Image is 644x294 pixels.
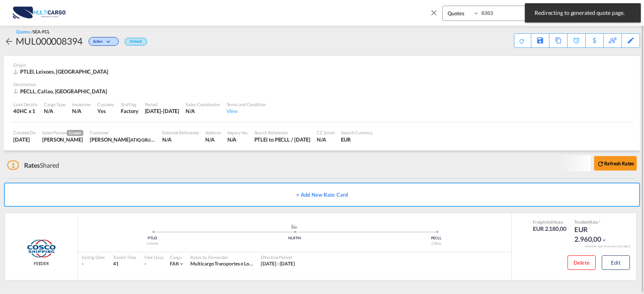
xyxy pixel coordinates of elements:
md-icon: icon-refresh [597,160,604,167]
img: 82db67801a5411eeacfdbd8acfa81e61.png [12,4,66,22]
div: Total Rate [574,219,615,225]
span: Subject to Remarks [598,220,601,224]
div: Created On [13,130,36,136]
button: + Add New Rate Card [4,183,640,207]
div: Michael Tello [90,136,156,143]
span: SEA-FCL [33,29,50,34]
md-icon: icon-chevron-down [105,40,114,44]
div: 30 Sep 2025 [145,107,180,115]
span: PTLEI, Leixoes, [GEOGRAPHIC_DATA] [20,68,108,75]
span: Creator [67,130,83,136]
div: Destination [13,81,631,87]
div: Save As Template [531,34,549,47]
div: NLRTM [223,236,365,241]
div: Cargo Type [44,101,66,107]
div: Load Details [13,101,37,107]
div: - [82,261,105,267]
div: Transit Time [113,254,136,260]
div: 41 [113,261,136,267]
div: Sales Person [42,130,83,136]
button: icon-refreshRefresh Rates [594,156,637,171]
span: Sell [547,220,554,224]
md-icon: icon-chevron-down [601,237,607,243]
div: Inquiry No. [227,130,248,136]
img: COSCO [26,238,56,259]
div: N/A [227,136,248,143]
div: N/A [72,107,81,115]
button: Delete [568,255,596,270]
span: Rates [24,161,40,169]
div: Callao [365,241,507,246]
div: Origin [13,62,631,68]
div: Change Status Here [83,35,121,47]
span: [DATE] - [DATE] [261,261,295,267]
div: Change Status Here [89,37,119,46]
div: PTLEI to PECLL / 9 Sep 2025 [254,136,311,143]
div: Period [145,101,180,107]
div: Cargo [170,254,185,260]
div: Quotes /SEA-FCL [16,29,50,35]
md-icon: assets/icons/custom/ship-fill.svg [289,224,299,228]
div: Sailing Date [82,254,105,260]
div: Search Currency [341,130,373,136]
b: Refresh Rates [604,160,634,167]
div: PECLL [365,236,507,241]
div: CC Email [317,130,334,136]
div: View [227,107,266,115]
div: 01 Sep 2025 - 30 Sep 2025 [261,261,295,267]
div: External Reference [162,130,199,136]
div: PTLEI [82,236,223,241]
div: Freight Rate [533,219,566,225]
div: 40HC x 1 [13,107,37,115]
div: Address [205,130,221,136]
div: Multicargo Transportes e Logistica [190,261,253,267]
div: PTLEI, Leixoes, Europe [13,68,110,75]
div: Factory Stuffing [121,107,138,115]
div: 11 Sep 2025 [13,136,36,143]
div: Effective Period [261,254,295,260]
span: Redirecting to generated quote page. [532,9,634,17]
div: EUR [341,136,373,143]
span: 1 [7,160,19,170]
span: ATIQ GRUPO LOGISTICO S.A.C. [130,136,192,143]
div: MUL000008394 [16,35,83,47]
md-icon: icon-arrow-left [4,37,14,46]
div: Shared [7,161,59,170]
div: Remark and Inclusion included [579,244,636,249]
div: PECLL, Callao, Americas [13,88,109,95]
span: icon-close [429,6,442,25]
span: Multicargo Transportes e Logistica [190,261,262,267]
div: N/A [44,107,66,115]
span: Sell [583,220,590,224]
div: EUR 2.960,00 [574,225,615,244]
div: Ricardo Santos [42,136,83,143]
div: icon-arrow-left [4,35,16,47]
div: Terms and Condition [227,101,266,107]
span: FEEDER [34,261,49,266]
div: Free Days [144,254,164,260]
div: Quote PDF is not available at this time [518,34,527,44]
div: Rates by Forwarder [190,254,253,260]
div: N/A [186,107,220,115]
div: Default [125,38,147,45]
div: Yes [97,107,114,115]
div: Search Reference [254,130,311,136]
div: Leixoes [82,241,223,246]
div: Customs [97,101,114,107]
div: Incoterms [72,101,91,107]
div: N/A [205,136,221,143]
md-icon: icon-close [429,8,438,17]
div: Sales Coordinator [186,101,220,107]
div: Stuffing [121,101,138,107]
div: N/A [162,136,199,143]
div: N/A [317,136,334,143]
md-icon: icon-chevron-down [179,261,184,267]
div: Customer [90,130,156,136]
md-icon: icon-refresh [518,37,525,44]
span: Active [93,39,105,47]
div: - [144,261,146,267]
span: FAK [170,261,179,267]
div: EUR 2.180,00 [533,225,566,233]
button: Edit [602,255,630,270]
